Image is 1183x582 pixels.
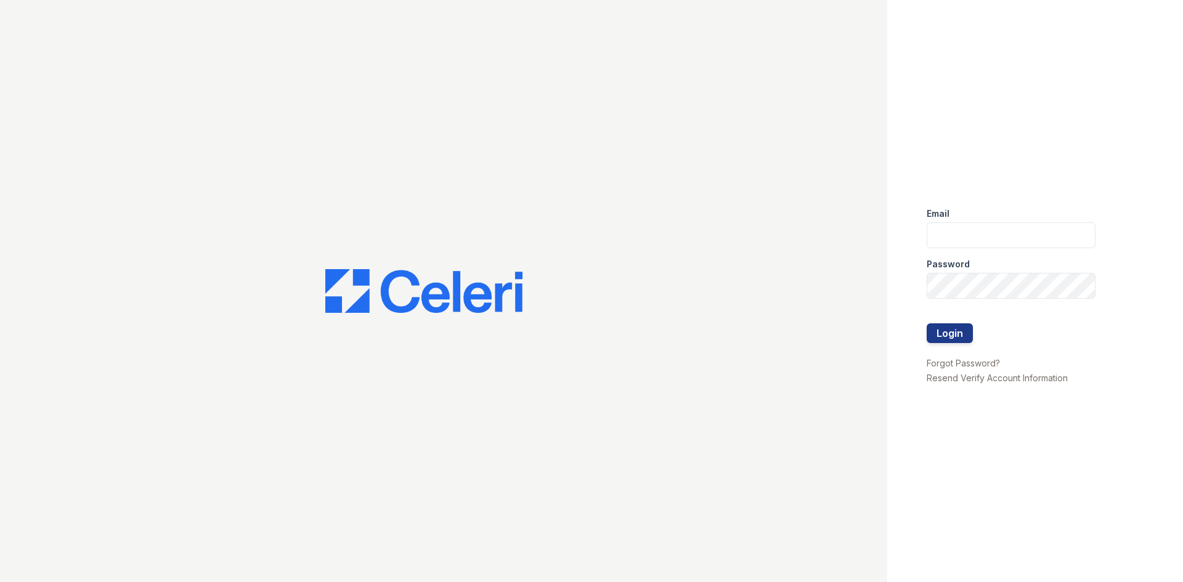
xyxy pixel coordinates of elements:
[927,208,949,220] label: Email
[927,258,970,270] label: Password
[927,358,1000,368] a: Forgot Password?
[325,269,522,313] img: CE_Logo_Blue-a8612792a0a2168367f1c8372b55b34899dd931a85d93a1a3d3e32e68fde9ad4.png
[927,373,1068,383] a: Resend Verify Account Information
[927,323,973,343] button: Login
